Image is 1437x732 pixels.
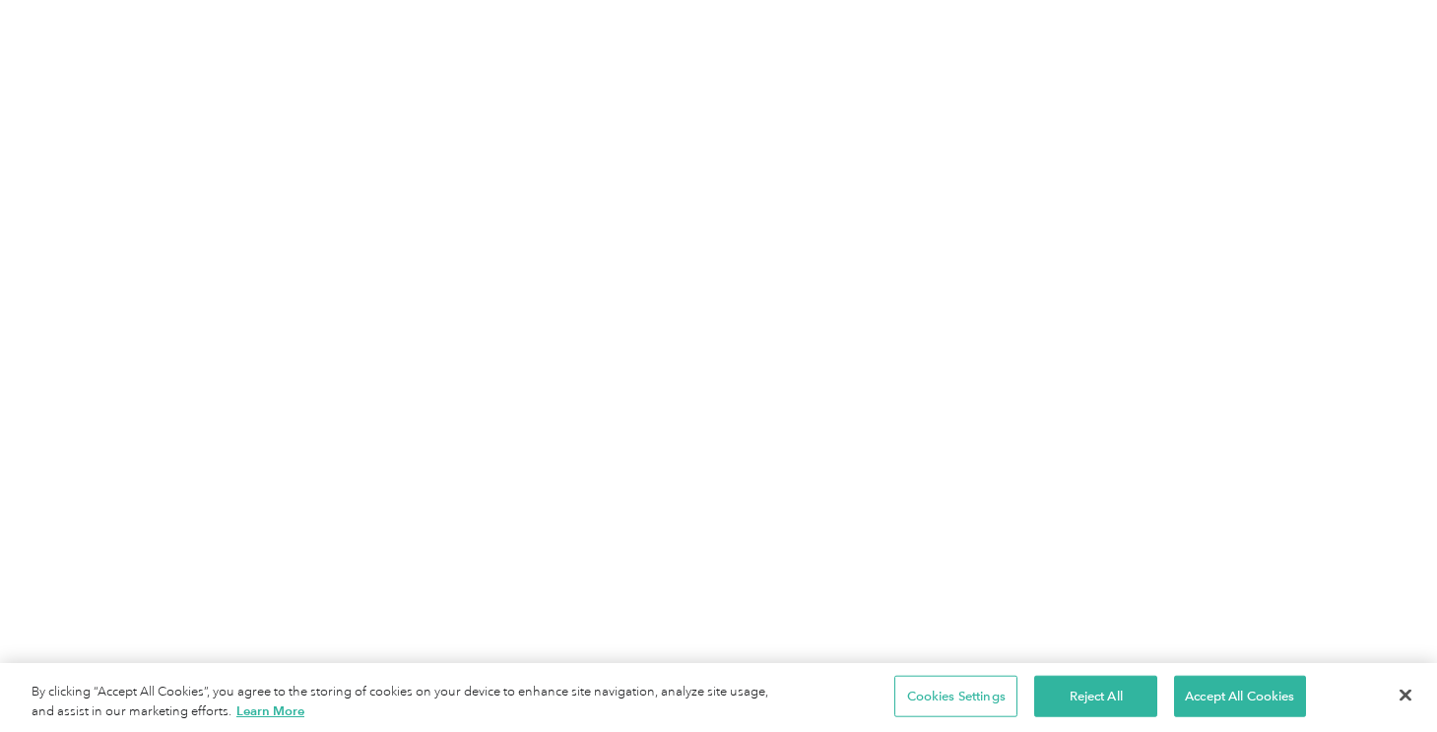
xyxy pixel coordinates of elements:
div: By clicking “Accept All Cookies”, you agree to the storing of cookies on your device to enhance s... [32,683,790,722]
button: Close [1384,673,1427,716]
button: Cookies Settings [894,676,1017,717]
a: More information about your privacy, opens in a new tab [236,703,304,718]
button: Reject All [1034,676,1157,717]
button: Accept All Cookies [1174,676,1305,717]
